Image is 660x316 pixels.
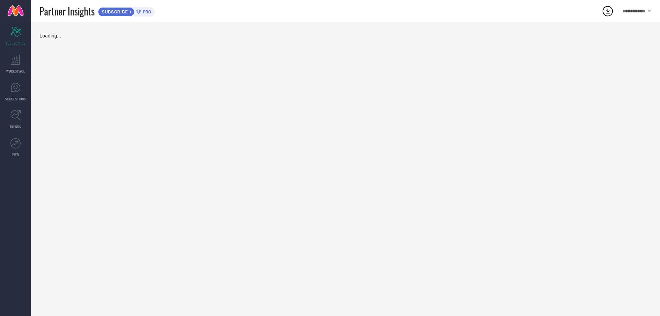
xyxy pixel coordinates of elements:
[5,96,26,101] span: SUGGESTIONS
[40,4,95,18] span: Partner Insights
[6,68,25,74] span: WORKSPACE
[98,6,155,17] a: SUBSCRIBEPRO
[141,9,151,14] span: PRO
[5,41,26,46] span: SCORECARDS
[98,9,130,14] span: SUBSCRIBE
[10,124,21,129] span: TRENDS
[40,33,61,39] span: Loading...
[12,152,19,157] span: FWD
[602,5,614,17] div: Open download list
